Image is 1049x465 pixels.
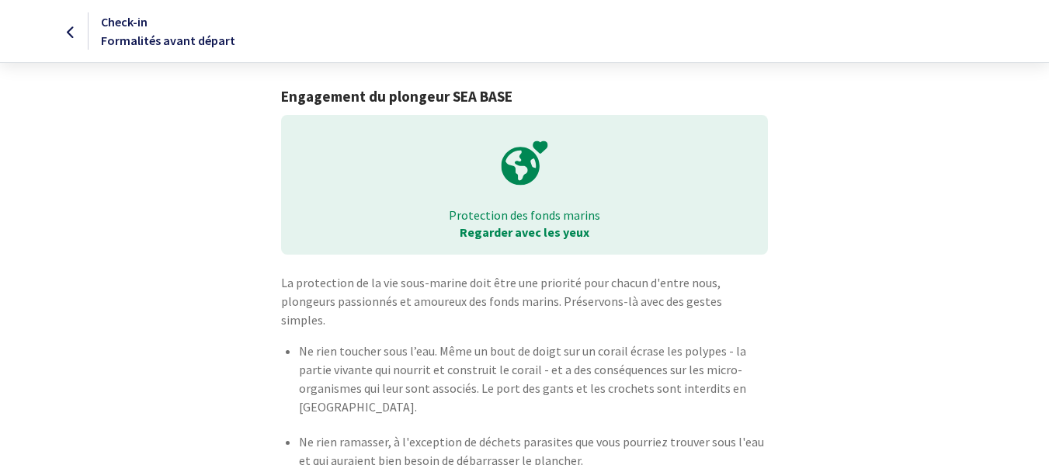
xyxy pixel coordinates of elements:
p: La protection de la vie sous-marine doit être une priorité pour chacun d'entre nous, plongeurs pa... [281,273,768,329]
strong: Regarder avec les yeux [460,224,589,240]
p: Ne rien toucher sous l’eau. Même un bout de doigt sur un corail écrase les polypes - la partie vi... [299,342,768,416]
span: Check-in Formalités avant départ [101,14,235,48]
h1: Engagement du plongeur SEA BASE [281,88,768,106]
p: Protection des fonds marins [292,206,757,224]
